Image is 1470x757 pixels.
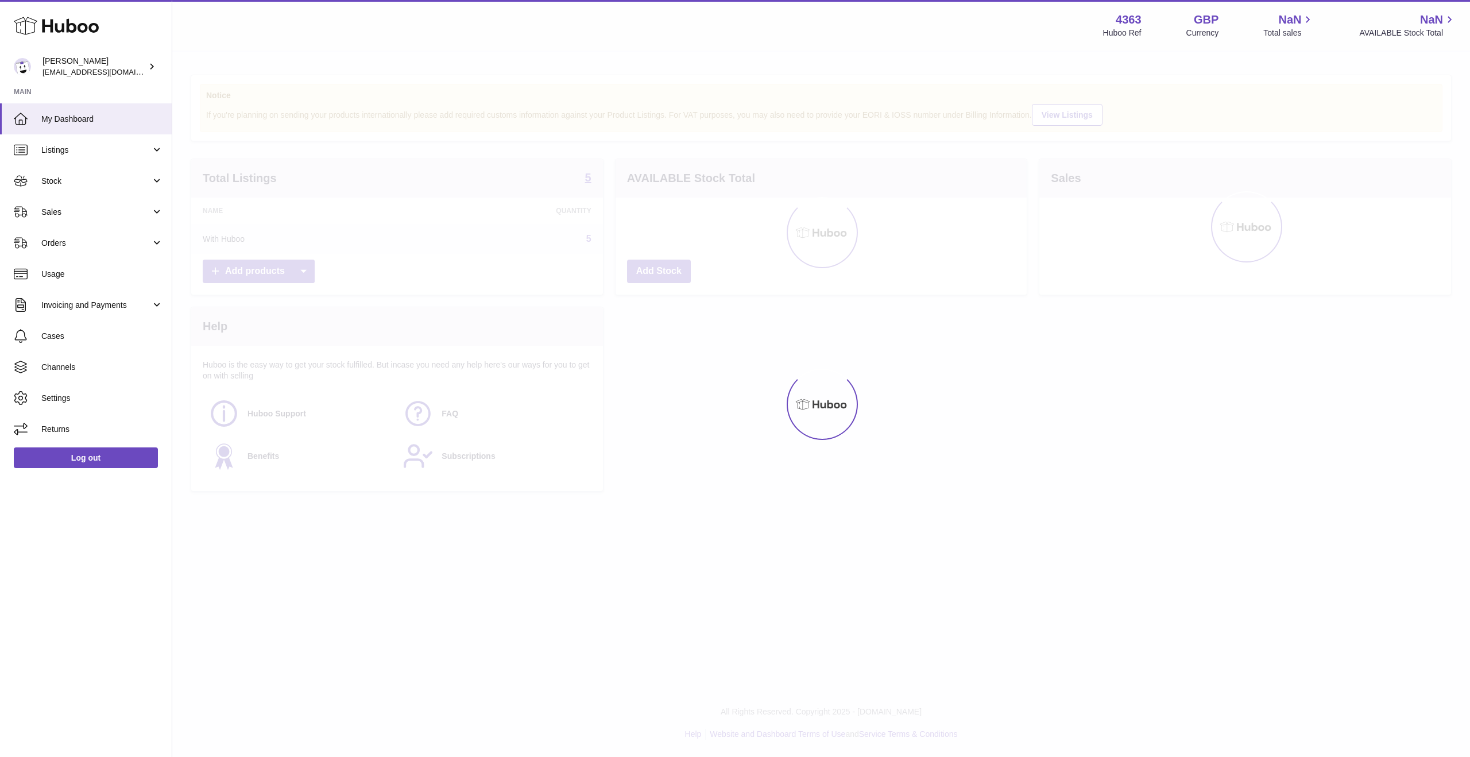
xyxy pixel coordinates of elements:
span: Cases [41,331,163,342]
span: AVAILABLE Stock Total [1359,28,1456,38]
span: Settings [41,393,163,404]
span: Invoicing and Payments [41,300,151,311]
a: NaN AVAILABLE Stock Total [1359,12,1456,38]
span: Sales [41,207,151,218]
a: Log out [14,447,158,468]
span: NaN [1420,12,1443,28]
div: Currency [1186,28,1219,38]
strong: GBP [1194,12,1218,28]
strong: 4363 [1116,12,1142,28]
span: NaN [1278,12,1301,28]
span: Returns [41,424,163,435]
span: Channels [41,362,163,373]
span: Usage [41,269,163,280]
span: Total sales [1263,28,1314,38]
span: My Dashboard [41,114,163,125]
span: Orders [41,238,151,249]
span: Stock [41,176,151,187]
a: NaN Total sales [1263,12,1314,38]
span: Listings [41,145,151,156]
img: jen.canfor@pendo.io [14,58,31,75]
span: [EMAIL_ADDRESS][DOMAIN_NAME] [42,67,169,76]
div: Huboo Ref [1103,28,1142,38]
div: [PERSON_NAME] [42,56,146,78]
